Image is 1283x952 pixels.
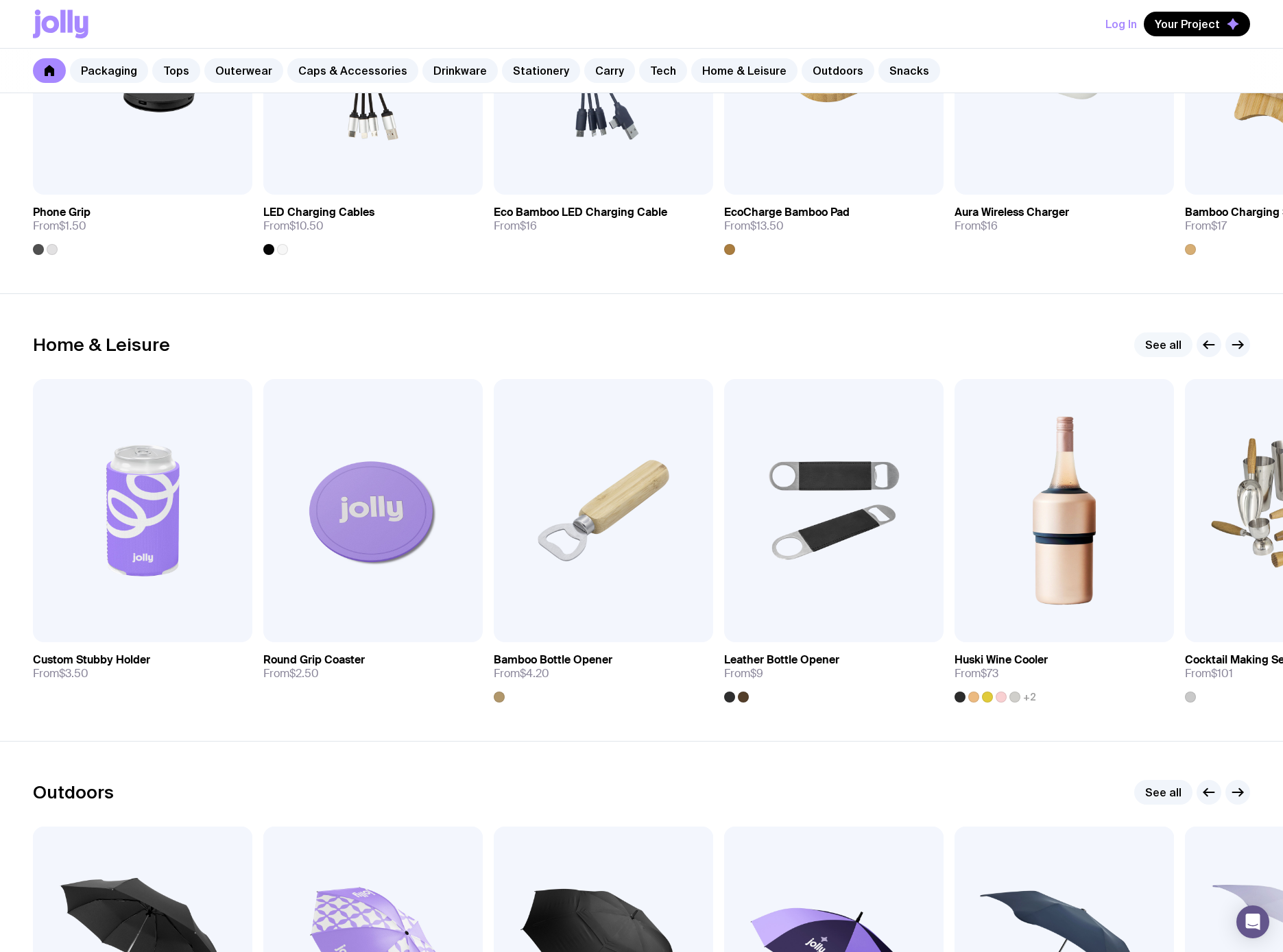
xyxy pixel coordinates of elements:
a: Carry [584,58,635,83]
span: From [263,219,324,233]
a: Home & Leisure [691,58,798,83]
a: Caps & Accessories [287,58,418,83]
a: EcoCharge Bamboo PadFrom$13.50 [724,195,944,255]
button: Your Project [1144,12,1250,36]
span: $16 [981,219,998,233]
span: $4.20 [520,666,549,681]
span: From [494,667,549,681]
a: Bamboo Bottle OpenerFrom$4.20 [494,642,713,703]
a: Leather Bottle OpenerFrom$9 [724,642,944,703]
span: $2.50 [289,666,319,681]
a: Huski Wine CoolerFrom$73+2 [955,642,1174,703]
a: Custom Stubby HolderFrom$3.50 [33,642,252,692]
span: +2 [1023,692,1036,703]
a: Drinkware [422,58,498,83]
span: $3.50 [59,666,88,681]
span: From [33,667,88,681]
a: Phone GripFrom$1.50 [33,195,252,255]
span: $13.50 [750,219,784,233]
a: LED Charging CablesFrom$10.50 [263,195,483,255]
span: $17 [1211,219,1227,233]
a: Snacks [878,58,940,83]
a: Outerwear [204,58,283,83]
h3: EcoCharge Bamboo Pad [724,206,850,219]
a: Round Grip CoasterFrom$2.50 [263,642,483,692]
a: Eco Bamboo LED Charging CableFrom$16 [494,195,713,244]
span: From [1185,667,1233,681]
h3: Phone Grip [33,206,91,219]
span: From [724,667,763,681]
span: From [494,219,537,233]
span: $73 [981,666,998,681]
button: Log In [1105,12,1137,36]
span: $1.50 [59,219,86,233]
span: Your Project [1155,17,1220,31]
span: From [33,219,86,233]
span: $9 [750,666,763,681]
span: From [263,667,319,681]
h2: Outdoors [33,782,114,803]
span: From [1185,219,1227,233]
a: Outdoors [802,58,874,83]
a: Aura Wireless ChargerFrom$16 [955,195,1174,244]
h3: Huski Wine Cooler [955,653,1048,667]
h3: Aura Wireless Charger [955,206,1069,219]
a: Tops [152,58,200,83]
h3: Custom Stubby Holder [33,653,150,667]
span: $16 [520,219,537,233]
h3: Bamboo Bottle Opener [494,653,612,667]
span: From [955,219,998,233]
span: $101 [1211,666,1233,681]
h2: Home & Leisure [33,334,170,355]
span: $10.50 [289,219,324,233]
h3: Round Grip Coaster [263,653,365,667]
span: From [955,667,998,681]
a: See all [1134,780,1192,805]
a: Tech [639,58,687,83]
div: Open Intercom Messenger [1236,905,1269,938]
h3: Eco Bamboo LED Charging Cable [494,206,667,219]
a: See all [1134,332,1192,357]
a: Stationery [502,58,580,83]
h3: LED Charging Cables [263,206,374,219]
span: From [724,219,784,233]
a: Packaging [70,58,148,83]
h3: Leather Bottle Opener [724,653,839,667]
